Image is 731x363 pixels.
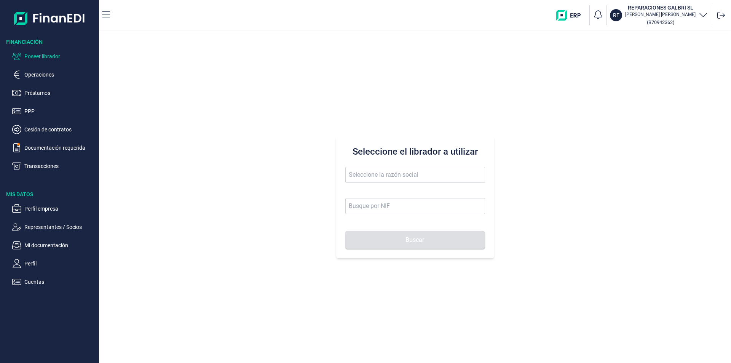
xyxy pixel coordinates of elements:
p: Perfil empresa [24,204,96,213]
p: Cuentas [24,277,96,286]
button: Préstamos [12,88,96,98]
button: Operaciones [12,70,96,79]
small: Copiar cif [647,19,674,25]
input: Busque por NIF [345,198,485,214]
p: Operaciones [24,70,96,79]
button: Perfil empresa [12,204,96,213]
button: Buscar [345,231,485,249]
button: Representantes / Socios [12,222,96,232]
button: Cesión de contratos [12,125,96,134]
p: Préstamos [24,88,96,98]
button: Poseer librador [12,52,96,61]
p: Poseer librador [24,52,96,61]
img: erp [556,10,586,21]
h3: REPARACIONES GALBRI SL [625,4,696,11]
button: Mi documentación [12,241,96,250]
p: [PERSON_NAME] [PERSON_NAME] [625,11,696,18]
button: Documentación requerida [12,143,96,152]
button: Cuentas [12,277,96,286]
button: Perfil [12,259,96,268]
p: Representantes / Socios [24,222,96,232]
button: REREPARACIONES GALBRI SL[PERSON_NAME] [PERSON_NAME](B70942362) [610,4,708,27]
p: Mi documentación [24,241,96,250]
p: RE [613,11,619,19]
span: Buscar [405,237,425,243]
input: Seleccione la razón social [345,167,485,183]
p: Cesión de contratos [24,125,96,134]
h3: Seleccione el librador a utilizar [345,146,485,158]
p: PPP [24,107,96,116]
p: Perfil [24,259,96,268]
button: Transacciones [12,162,96,171]
button: PPP [12,107,96,116]
p: Documentación requerida [24,143,96,152]
p: Transacciones [24,162,96,171]
img: Logo de aplicación [14,6,85,30]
